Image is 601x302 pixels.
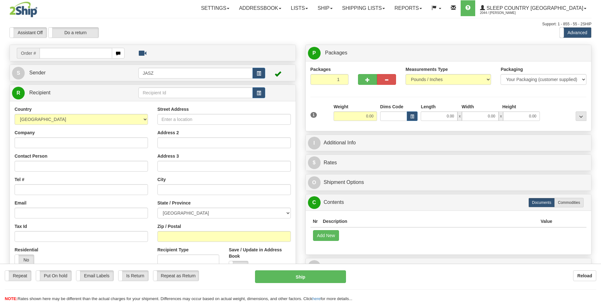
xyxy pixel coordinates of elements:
[312,296,321,301] a: here
[15,255,34,265] label: No
[577,273,592,278] b: Reload
[48,28,99,38] label: Do a return
[310,112,317,118] span: 1
[337,0,390,16] a: Shipping lists
[390,0,427,16] a: Reports
[15,153,47,159] label: Contact Person
[17,48,40,59] span: Order #
[308,136,589,149] a: IAdditional Info
[15,223,27,230] label: Tax Id
[286,0,313,16] a: Lists
[12,67,25,79] span: S
[138,68,253,79] input: Sender Id
[310,216,321,227] th: Nr
[157,129,179,136] label: Address 2
[15,129,35,136] label: Company
[308,260,589,273] a: RReturn Shipment
[29,90,50,95] span: Recipient
[457,111,462,121] span: x
[308,196,589,209] a: CContents
[29,70,46,75] span: Sender
[501,66,523,72] label: Packaging
[308,156,321,169] span: $
[308,176,321,189] span: O
[334,104,348,110] label: Weight
[308,47,589,60] a: P Packages
[76,271,113,281] label: Email Labels
[229,261,248,271] label: No
[308,156,589,169] a: $Rates
[12,87,25,99] span: R
[560,28,591,38] label: Advanced
[255,270,346,283] button: Ship
[15,247,38,253] label: Residential
[313,0,337,16] a: Ship
[153,271,199,281] label: Repeat as Return
[157,114,291,125] input: Enter a location
[229,247,291,259] label: Save / Update in Address Book
[10,22,591,27] div: Support: 1 - 855 - 55 - 2SHIP
[499,111,503,121] span: x
[480,10,527,16] span: 2044 / [PERSON_NAME]
[576,111,586,121] div: ...
[157,200,191,206] label: State / Province
[36,271,71,281] label: Put On hold
[15,176,24,183] label: Tel #
[502,104,516,110] label: Height
[406,66,448,72] label: Measurements Type
[157,106,189,112] label: Street Address
[313,230,339,241] button: Add New
[138,87,253,98] input: Recipient Id
[157,223,181,230] label: Zip / Postal
[310,66,331,72] label: Packages
[5,271,31,281] label: Repeat
[10,2,37,17] img: logo2044.jpg
[15,200,26,206] label: Email
[12,86,125,99] a: R Recipient
[308,47,321,60] span: P
[308,176,589,189] a: OShipment Options
[475,0,591,16] a: Sleep Country [GEOGRAPHIC_DATA] 2044 / [PERSON_NAME]
[157,176,166,183] label: City
[15,106,32,112] label: Country
[157,153,179,159] label: Address 3
[325,50,347,55] span: Packages
[234,0,286,16] a: Addressbook
[196,0,234,16] a: Settings
[5,296,17,301] span: NOTE:
[12,66,138,79] a: S Sender
[554,198,584,207] label: Commodities
[10,28,47,38] label: Assistant Off
[421,104,436,110] label: Length
[573,270,596,281] button: Reload
[308,260,321,273] span: R
[380,104,403,110] label: Dims Code
[118,271,148,281] label: Is Return
[320,216,538,227] th: Description
[308,137,321,149] span: I
[157,247,189,253] label: Recipient Type
[538,216,555,227] th: Value
[485,5,583,11] span: Sleep Country [GEOGRAPHIC_DATA]
[308,196,321,209] span: C
[528,198,555,207] label: Documents
[462,104,474,110] label: Width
